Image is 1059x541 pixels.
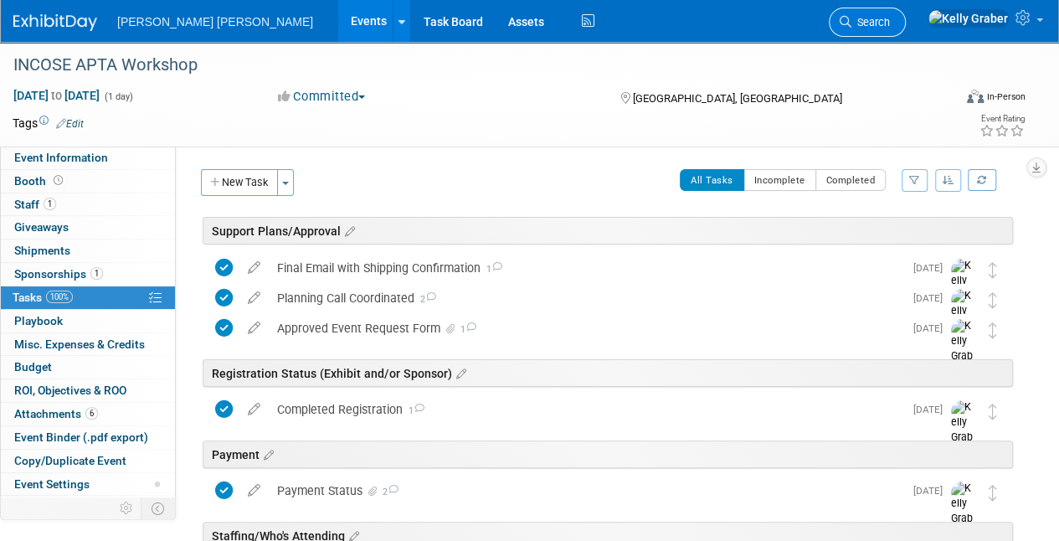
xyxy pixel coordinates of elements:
a: Search [829,8,906,37]
a: edit [239,291,269,306]
a: Event Information [1,147,175,169]
div: Support Plans/Approval [203,217,1013,245]
a: edit [239,260,269,276]
span: (1 day) [103,91,133,102]
img: Kelly Graber [928,9,1009,28]
a: edit [239,402,269,417]
a: Staff1 [1,193,175,216]
div: Event Format [877,87,1026,112]
a: Event Binder (.pdf export) [1,426,175,449]
span: 2 [414,294,436,305]
a: Booth [1,170,175,193]
span: [PERSON_NAME] [PERSON_NAME] [117,15,313,28]
button: New Task [201,169,278,196]
span: Attachments [14,407,98,420]
span: Playbook [14,314,63,327]
img: Kelly Graber [951,482,976,541]
td: Tags [13,115,84,131]
span: Tasks [13,291,73,304]
img: Format-Inperson.png [967,90,984,103]
a: edit [239,483,269,498]
button: Committed [272,88,372,106]
span: 100% [46,291,73,303]
div: Completed Registration [269,395,903,424]
div: Registration Status (Exhibit and/or Sponsor) [203,359,1013,387]
td: Personalize Event Tab Strip [112,497,141,519]
span: 1 [458,324,476,335]
i: Move task [989,292,997,308]
span: Budget [14,360,52,374]
span: Giveaways [14,220,69,234]
div: Payment Status [269,477,903,505]
img: Kelly Graber [951,289,976,348]
img: ExhibitDay [13,14,97,31]
a: Edit sections [341,222,355,239]
a: Copy/Duplicate Event [1,450,175,472]
span: Misc. Expenses & Credits [14,337,145,351]
i: Move task [989,322,997,338]
span: ROI, Objectives & ROO [14,384,126,397]
span: Event Information [14,151,108,164]
a: Refresh [968,169,996,191]
a: ROI, Objectives & ROO [1,379,175,402]
div: Event Rating [979,115,1025,123]
span: to [49,89,64,102]
span: 2 [380,487,398,497]
span: Shipments [14,244,70,257]
span: Event Settings [14,477,90,491]
button: Incomplete [743,169,816,191]
span: Staff [14,198,56,211]
span: Copy/Duplicate Event [14,454,126,467]
a: Tasks100% [1,286,175,309]
i: Move task [989,404,997,420]
span: 1 [44,198,56,210]
a: Budget [1,356,175,379]
span: [DATE] [913,262,951,274]
span: Search [851,16,890,28]
a: Playbook [1,310,175,332]
span: [GEOGRAPHIC_DATA], [GEOGRAPHIC_DATA] [632,92,841,105]
div: Final Email with Shipping Confirmation [269,254,903,282]
div: Payment [203,441,1013,468]
a: Event Settings [1,473,175,496]
span: Booth not reserved yet [50,174,66,187]
button: Completed [815,169,887,191]
a: Edit [56,118,84,130]
a: Edit sections [452,364,466,381]
span: [DATE] [913,485,951,497]
button: All Tasks [680,169,744,191]
a: Giveaways [1,216,175,239]
span: Event Binder (.pdf export) [14,430,148,444]
a: Shipments [1,240,175,262]
span: Modified Layout [155,482,160,487]
span: 1 [90,267,103,280]
img: Kelly Graber [951,319,976,379]
span: [DATE] [913,292,951,304]
a: Edit sections [260,446,274,462]
span: Booth [14,174,66,188]
div: Approved Event Request Form [269,314,903,343]
a: edit [239,321,269,336]
i: Move task [989,262,997,278]
a: Misc. Expenses & Credits [1,333,175,356]
span: 1 [481,264,502,275]
img: Kelly Graber [951,259,976,318]
span: 6 [85,407,98,420]
span: [DATE] [DATE] [13,88,100,103]
img: Kelly Graber [951,400,976,460]
a: Sponsorships1 [1,263,175,286]
a: Attachments6 [1,403,175,425]
span: Sponsorships [14,267,103,281]
i: Move task [989,485,997,501]
div: INCOSE APTA Workshop [8,50,939,80]
td: Toggle Event Tabs [141,497,176,519]
span: [DATE] [913,404,951,415]
span: [DATE] [913,322,951,334]
span: 1 [403,405,424,416]
div: In-Person [986,90,1026,103]
div: Planning Call Coordinated [269,284,903,312]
